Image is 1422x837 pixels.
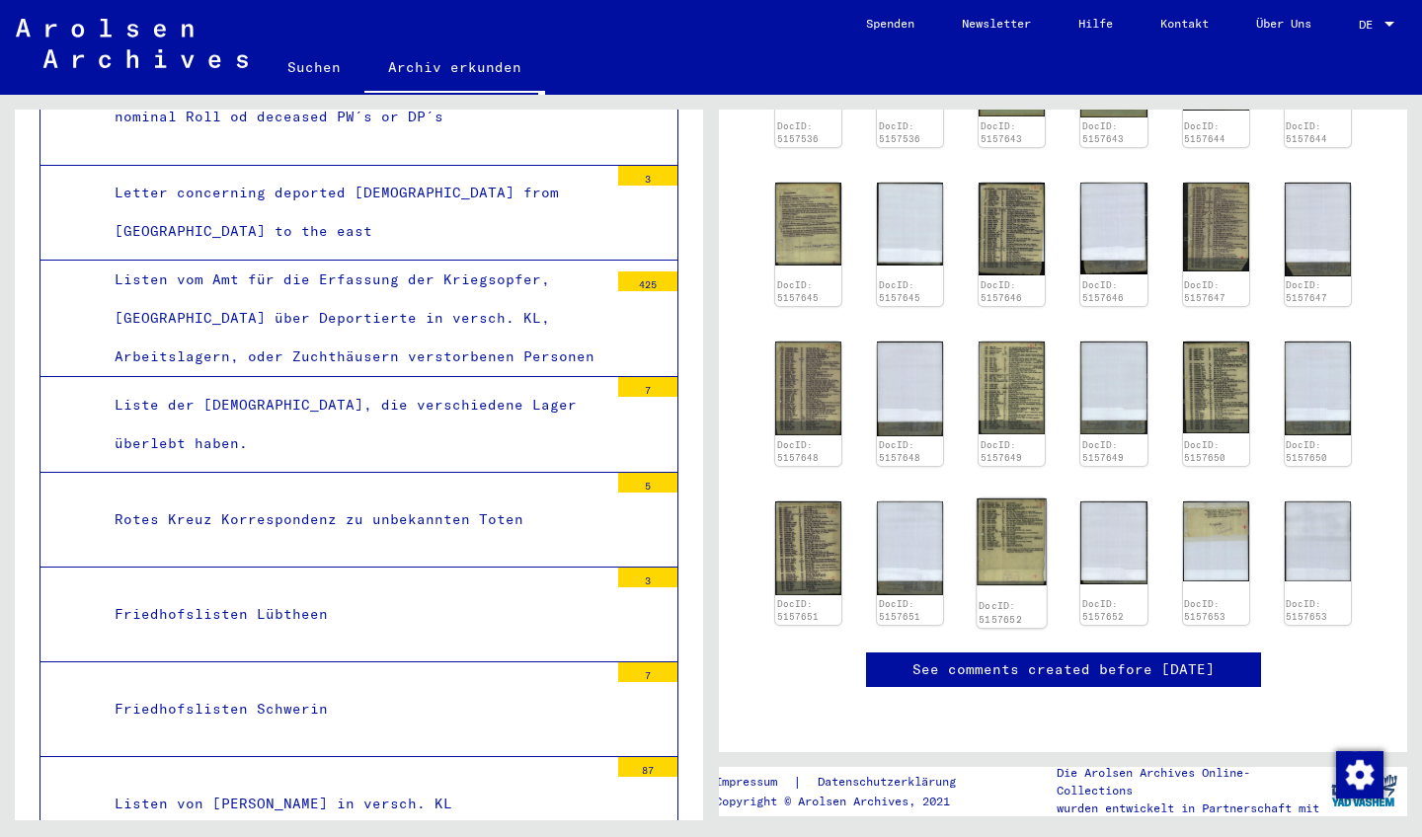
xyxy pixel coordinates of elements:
img: 002.jpg [1080,183,1146,274]
a: DocID: 5157648 [879,439,920,464]
div: 3 [618,568,677,587]
img: 001.jpg [1183,501,1249,581]
div: Rotes Kreuz Korrespondenz zu unbekannten Toten [100,500,608,539]
img: 001.jpg [775,501,841,595]
a: DocID: 5157653 [1184,598,1225,623]
a: DocID: 5157644 [1286,120,1327,145]
a: DocID: 5157646 [1082,279,1124,304]
div: Listen von [PERSON_NAME] in versch. KL [100,785,608,823]
img: 001.jpg [978,498,1048,585]
a: Impressum [715,772,793,793]
a: Archiv erkunden [364,43,545,95]
p: Copyright © Arolsen Archives, 2021 [715,793,980,810]
a: DocID: 5157652 [1082,598,1124,623]
a: DocID: 5157648 [777,439,819,464]
div: Listen vom Amt für die Erfassung der Kriegsopfer, [GEOGRAPHIC_DATA] über Deportierte in versch. K... [100,261,608,377]
img: 002.jpg [1080,501,1146,584]
img: 001.jpg [775,183,841,266]
img: 001.jpg [1183,342,1249,433]
a: DocID: 5157652 [979,600,1022,626]
div: 425 [618,271,677,291]
a: DocID: 5157651 [879,598,920,623]
a: Suchen [264,43,364,91]
img: 002.jpg [877,501,943,595]
a: DocID: 5157643 [1082,120,1124,145]
a: Datenschutzerklärung [802,772,980,793]
a: DocID: 5157644 [1184,120,1225,145]
img: 002.jpg [1285,183,1351,276]
img: 001.jpg [1183,183,1249,270]
a: DocID: 5157651 [777,598,819,623]
div: 3 [618,166,677,186]
a: DocID: 5157536 [879,120,920,145]
img: 001.jpg [775,342,841,435]
a: See comments created before [DATE] [912,659,1215,680]
img: 002.jpg [1285,342,1351,435]
a: DocID: 5157643 [981,120,1022,145]
div: Liste der [DEMOGRAPHIC_DATA], die verschiedene Lager überlebt haben. [100,386,608,463]
p: wurden entwickelt in Partnerschaft mit [1057,799,1321,817]
img: 001.jpg [979,342,1045,433]
img: 001.jpg [979,183,1045,275]
a: DocID: 5157647 [1184,279,1225,304]
div: Friedhofslisten Schwerin [100,690,608,728]
div: 87 [618,757,677,777]
div: | [715,772,980,793]
a: DocID: 5157649 [1082,439,1124,464]
a: DocID: 5157649 [981,439,1022,464]
img: 002.jpg [877,342,943,436]
p: Die Arolsen Archives Online-Collections [1057,764,1321,799]
div: nominal Roll od deceased PW´s or DP´s [100,98,608,136]
img: Zustimmung ändern [1336,751,1383,799]
img: yv_logo.png [1327,766,1401,815]
a: DocID: 5157536 [777,120,819,145]
img: Arolsen_neg.svg [16,19,248,68]
div: 7 [618,662,677,682]
div: 7 [618,377,677,397]
div: Letter concerning deported [DEMOGRAPHIC_DATA] from [GEOGRAPHIC_DATA] to the east [100,174,608,251]
a: DocID: 5157645 [777,279,819,304]
a: DocID: 5157650 [1184,439,1225,464]
a: DocID: 5157645 [879,279,920,304]
a: DocID: 5157653 [1286,598,1327,623]
a: DocID: 5157647 [1286,279,1327,304]
img: 002.jpg [1285,501,1351,581]
a: DocID: 5157646 [981,279,1022,304]
img: 002.jpg [1080,342,1146,434]
span: DE [1359,18,1381,32]
img: 002.jpg [877,183,943,266]
div: Friedhofslisten Lübtheen [100,595,608,634]
div: Zustimmung ändern [1335,750,1382,798]
div: 5 [618,473,677,493]
a: DocID: 5157650 [1286,439,1327,464]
